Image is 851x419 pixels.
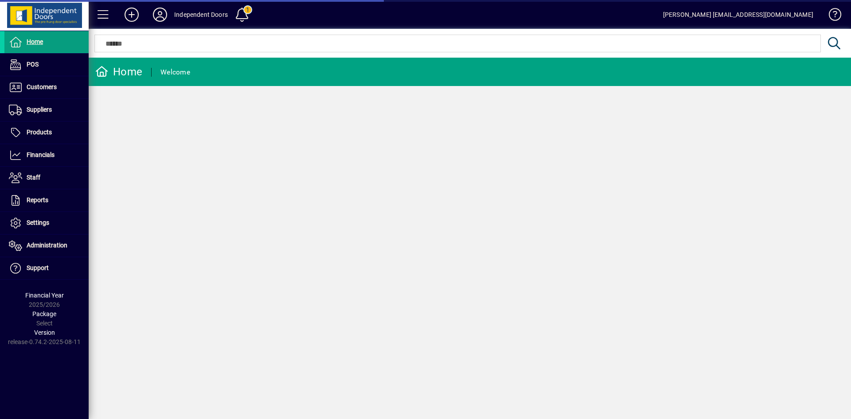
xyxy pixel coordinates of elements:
[4,257,89,279] a: Support
[27,264,49,271] span: Support
[117,7,146,23] button: Add
[4,212,89,234] a: Settings
[27,129,52,136] span: Products
[32,310,56,317] span: Package
[4,76,89,98] a: Customers
[27,83,57,90] span: Customers
[663,8,813,22] div: [PERSON_NAME] [EMAIL_ADDRESS][DOMAIN_NAME]
[27,151,55,158] span: Financials
[4,189,89,211] a: Reports
[160,65,190,79] div: Welcome
[27,196,48,204] span: Reports
[174,8,228,22] div: Independent Doors
[4,54,89,76] a: POS
[4,167,89,189] a: Staff
[27,61,39,68] span: POS
[27,38,43,45] span: Home
[27,174,40,181] span: Staff
[4,144,89,166] a: Financials
[146,7,174,23] button: Profile
[27,242,67,249] span: Administration
[25,292,64,299] span: Financial Year
[27,106,52,113] span: Suppliers
[95,65,142,79] div: Home
[27,219,49,226] span: Settings
[4,121,89,144] a: Products
[34,329,55,336] span: Version
[822,2,840,31] a: Knowledge Base
[4,235,89,257] a: Administration
[4,99,89,121] a: Suppliers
